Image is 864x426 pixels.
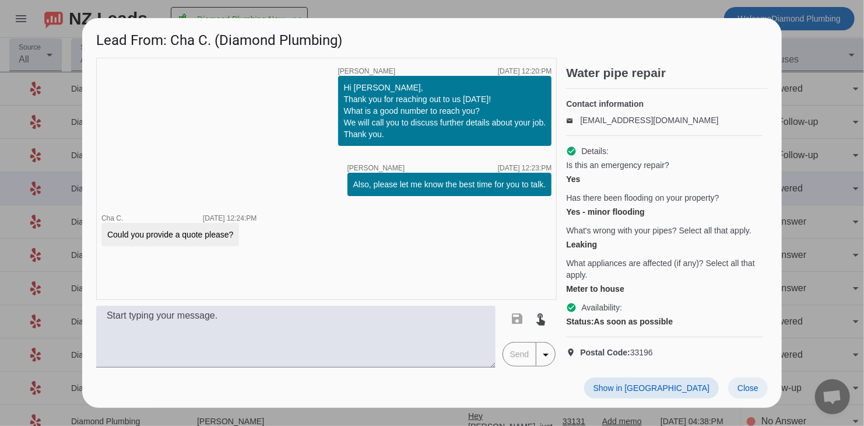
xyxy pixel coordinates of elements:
[566,146,577,156] mat-icon: check_circle
[566,348,580,357] mat-icon: location_on
[566,316,763,327] div: As soon as possible
[566,192,719,204] span: Has there been flooding on your property?
[498,165,552,172] div: [DATE] 12:23:PM
[566,117,580,123] mat-icon: email
[566,206,763,218] div: Yes - minor flooding
[82,18,782,57] h1: Lead From: Cha C. (Diamond Plumbing)
[566,225,751,236] span: What's wrong with your pipes? Select all that apply.
[728,378,768,399] button: Close
[566,98,763,110] h4: Contact information
[581,145,609,157] span: Details:
[566,239,763,250] div: Leaking
[101,214,123,222] span: Cha C.
[580,116,718,125] a: [EMAIL_ADDRESS][DOMAIN_NAME]
[593,383,710,393] span: Show in [GEOGRAPHIC_DATA]
[584,378,719,399] button: Show in [GEOGRAPHIC_DATA]
[737,383,758,393] span: Close
[344,82,546,140] div: Hi [PERSON_NAME], Thank you for reaching out to us [DATE]! What is a good number to reach you? We...
[353,179,546,190] div: Also, please let me know the best time for you to talk.​
[566,159,669,171] span: Is this an emergency repair?
[539,348,553,362] mat-icon: arrow_drop_down
[566,257,763,281] span: What appliances are affected (if any)? Select all that apply.
[580,348,630,357] strong: Postal Code:
[566,67,768,79] h2: Water pipe repair
[338,68,396,75] span: [PERSON_NAME]
[347,165,405,172] span: [PERSON_NAME]
[580,347,653,358] span: 33196
[566,283,763,295] div: Meter to house
[203,215,257,222] div: [DATE] 12:24:PM
[581,302,622,313] span: Availability:
[498,68,552,75] div: [DATE] 12:20:PM
[566,302,577,313] mat-icon: check_circle
[107,229,233,240] div: Could you provide a quote please?
[534,312,548,326] mat-icon: touch_app
[566,173,763,185] div: Yes
[566,317,593,326] strong: Status:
